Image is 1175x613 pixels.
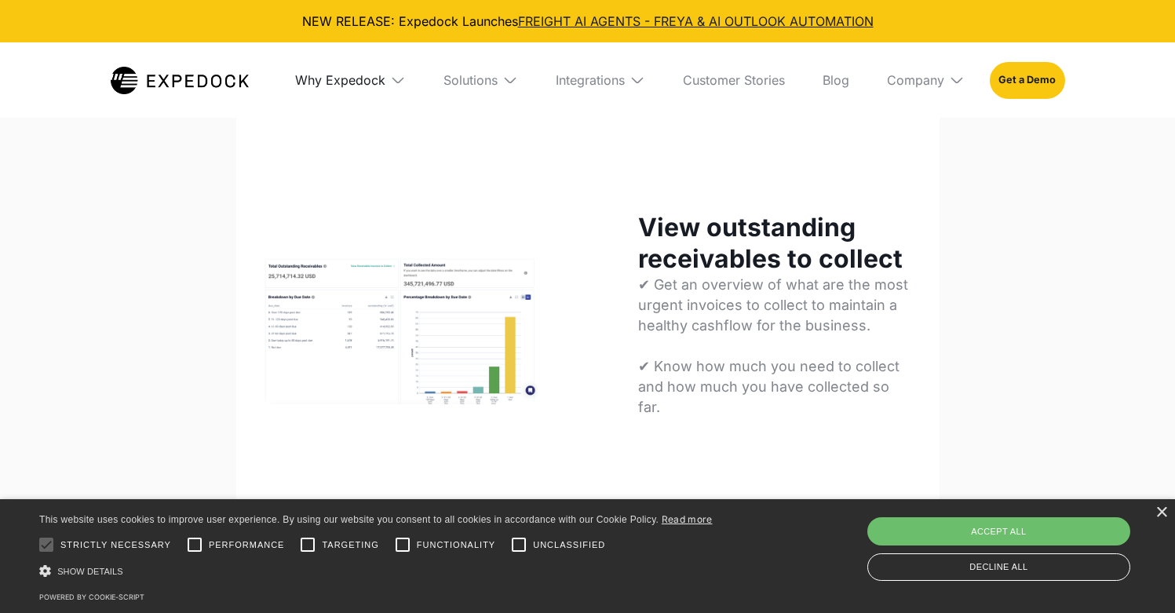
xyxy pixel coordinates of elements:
[543,42,658,118] div: Integrations
[39,593,144,601] a: Powered by cookie-script
[638,212,913,275] h2: View outstanding receivables to collect
[533,538,605,552] span: Unclassified
[57,567,123,576] span: Show details
[322,538,378,552] span: Targeting
[990,62,1064,98] a: Get a Demo
[662,513,713,525] a: Read more
[209,538,285,552] span: Performance
[1097,538,1175,613] iframe: Chat Widget
[867,553,1130,581] div: Decline all
[518,13,874,29] a: FREIGHT AI AGENTS - FREYA & AI OUTLOOK AUTOMATION
[417,538,495,552] span: Functionality
[283,42,418,118] div: Why Expedock
[60,538,171,552] span: Strictly necessary
[39,563,713,579] div: Show details
[887,72,944,88] div: Company
[638,275,913,418] p: ✔ Get an overview of what are the most urgent invoices to collect to maintain a healthy cashflow ...
[670,42,797,118] a: Customer Stories
[810,42,862,118] a: Blog
[39,514,659,525] span: This website uses cookies to improve user experience. By using our website you consent to all coo...
[556,72,625,88] div: Integrations
[1155,507,1167,519] div: Close
[874,42,977,118] div: Company
[867,517,1130,545] div: Accept all
[443,72,498,88] div: Solutions
[431,42,531,118] div: Solutions
[13,13,1162,30] div: NEW RELEASE: Expedock Launches
[295,72,385,88] div: Why Expedock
